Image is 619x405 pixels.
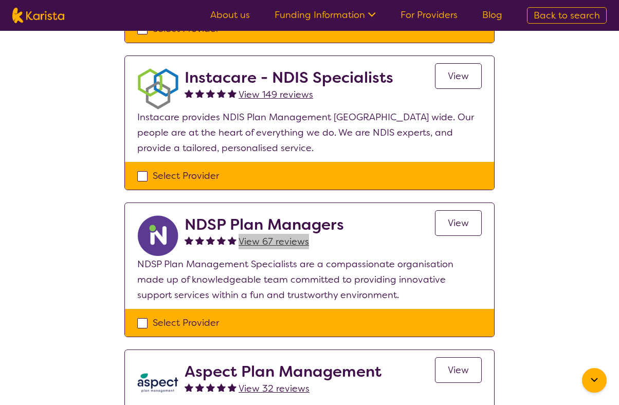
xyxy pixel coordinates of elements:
img: lkb8hqptqmnl8bp1urdw.png [137,362,178,403]
img: fullstar [195,236,204,245]
h2: Aspect Plan Management [185,362,381,381]
img: fullstar [206,236,215,245]
h2: Instacare - NDIS Specialists [185,68,393,87]
img: obkhna0zu27zdd4ubuus.png [137,68,178,109]
h2: NDSP Plan Managers [185,215,344,234]
img: fullstar [206,383,215,392]
img: fullstar [195,383,204,392]
img: fullstar [228,89,236,98]
span: View 149 reviews [239,88,313,101]
a: View [435,63,482,89]
p: Instacare provides NDIS Plan Management [GEOGRAPHIC_DATA] wide. Our people are at the heart of ev... [137,109,482,156]
a: View 67 reviews [239,234,309,249]
img: fullstar [217,89,226,98]
img: fullstar [185,236,193,245]
img: fullstar [206,89,215,98]
img: fullstar [195,89,204,98]
span: View [448,364,469,376]
a: Back to search [527,7,607,24]
a: View 32 reviews [239,381,309,396]
img: fullstar [228,383,236,392]
span: View 67 reviews [239,235,309,248]
span: View [448,70,469,82]
span: View 32 reviews [239,382,309,395]
span: Back to search [534,9,600,22]
img: ryxpuxvt8mh1enfatjpo.png [137,215,178,256]
img: fullstar [185,89,193,98]
span: View [448,217,469,229]
img: fullstar [228,236,236,245]
a: Funding Information [275,9,376,21]
a: View [435,210,482,236]
img: fullstar [217,383,226,392]
p: NDSP Plan Management Specialists are a compassionate organisation made up of knowledgeable team c... [137,256,482,303]
img: fullstar [185,383,193,392]
a: For Providers [400,9,458,21]
img: fullstar [217,236,226,245]
img: Karista logo [12,8,64,23]
a: Blog [482,9,502,21]
a: About us [210,9,250,21]
a: View [435,357,482,383]
a: View 149 reviews [239,87,313,102]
